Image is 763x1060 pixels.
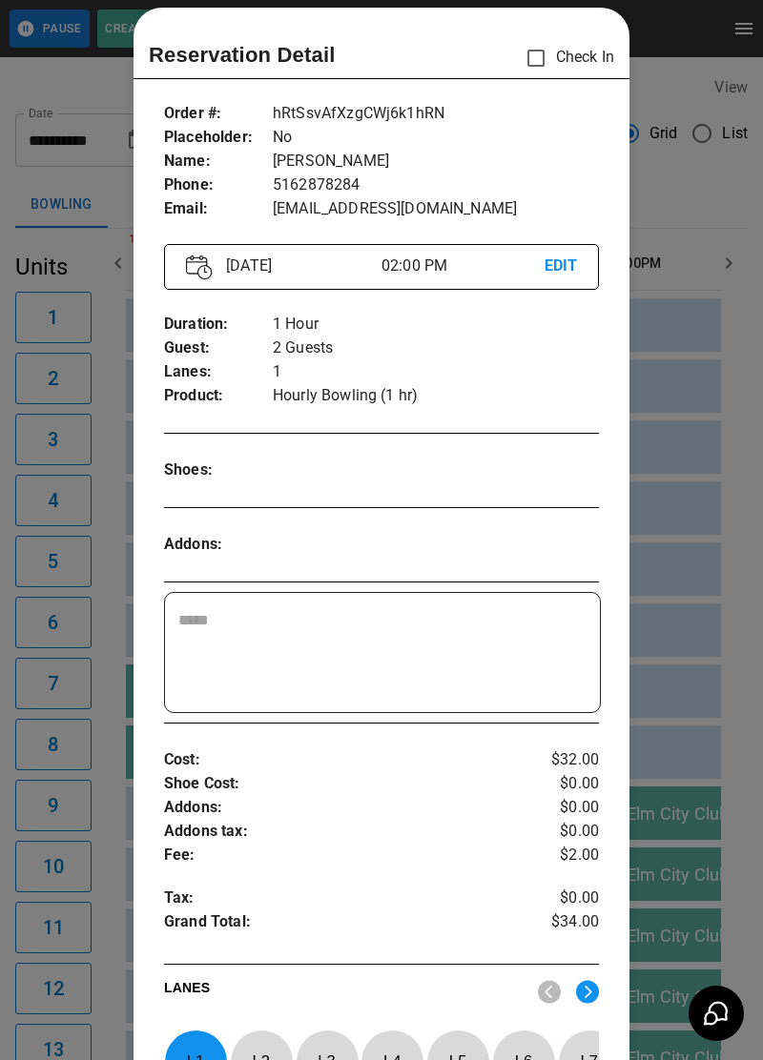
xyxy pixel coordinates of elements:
img: right.svg [576,980,599,1004]
p: $34.00 [526,910,599,939]
p: $32.00 [526,748,599,772]
p: LANES [164,978,523,1005]
p: Grand Total : [164,910,526,939]
p: Hourly Bowling (1 hr) [273,384,599,408]
p: 1 Hour [273,313,599,336]
p: $0.00 [526,887,599,910]
p: 1 [273,360,599,384]
p: Addons : [164,796,526,820]
p: Placeholder : [164,126,273,150]
p: Addons tax : [164,820,526,844]
p: 5162878284 [273,173,599,197]
p: $0.00 [526,820,599,844]
p: Cost : [164,748,526,772]
p: Shoe Cost : [164,772,526,796]
p: 02:00 PM [381,255,545,277]
p: Duration : [164,313,273,336]
p: Lanes : [164,360,273,384]
p: hRtSsvAfXzgCWj6k1hRN [273,102,599,126]
p: 2 Guests [273,336,599,360]
p: Check In [516,38,614,78]
p: $2.00 [526,844,599,867]
p: No [273,126,599,150]
p: Email : [164,197,273,221]
p: Order # : [164,102,273,126]
p: $0.00 [526,796,599,820]
p: Name : [164,150,273,173]
p: Tax : [164,887,526,910]
p: Product : [164,384,273,408]
img: Vector [186,255,213,280]
p: [PERSON_NAME] [273,150,599,173]
p: Reservation Detail [149,39,336,71]
p: EDIT [545,255,577,278]
p: Shoes : [164,459,273,482]
p: Fee : [164,844,526,867]
p: Phone : [164,173,273,197]
p: [EMAIL_ADDRESS][DOMAIN_NAME] [273,197,599,221]
p: Guest : [164,336,273,360]
p: $0.00 [526,772,599,796]
p: Addons : [164,533,273,557]
p: [DATE] [218,255,381,277]
img: nav_left.svg [538,980,561,1004]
